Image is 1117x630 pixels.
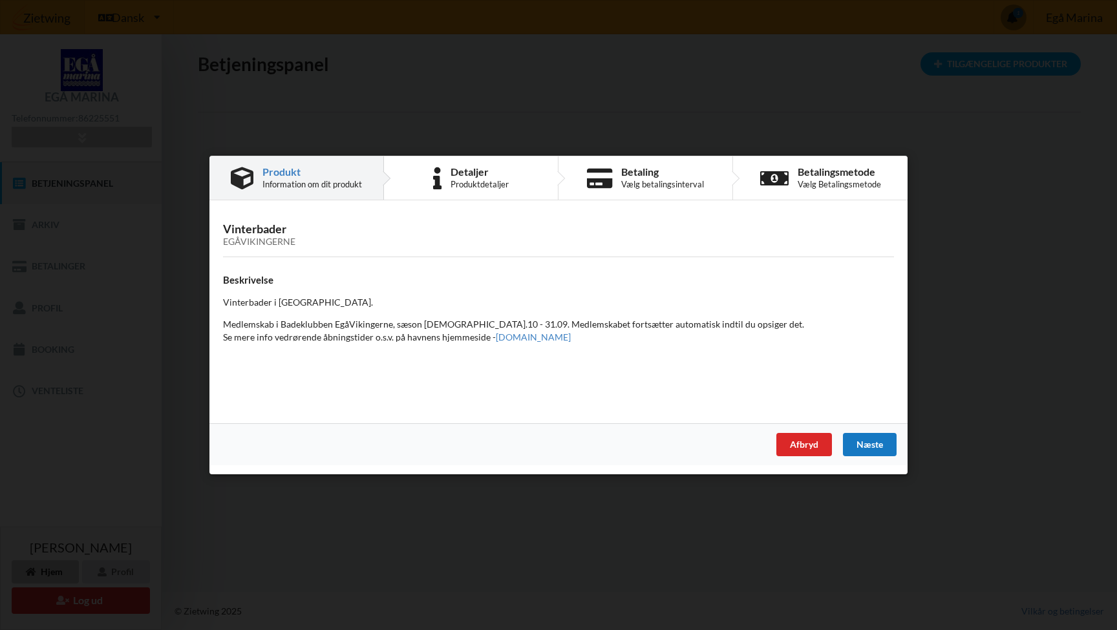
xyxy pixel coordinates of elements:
h4: Beskrivelse [223,275,894,287]
div: Detaljer [451,167,509,177]
div: Vælg betalingsinterval [621,179,704,189]
div: Betalingsmetode [798,167,881,177]
div: Betaling [621,167,704,177]
div: Information om dit produkt [262,179,362,189]
p: Vinterbader i [GEOGRAPHIC_DATA]. [223,296,894,309]
div: Produktdetaljer [451,179,509,189]
div: Produkt [262,167,362,177]
p: Medlemskab i Badeklubben EgåVikingerne, sæson [DEMOGRAPHIC_DATA].10 - 31.09. Medlemskabet fortsæt... [223,318,894,344]
div: Vælg Betalingsmetode [798,179,881,189]
a: [DOMAIN_NAME] [496,331,571,342]
div: Næste [843,433,897,456]
div: Egåvikingerne [223,236,894,247]
div: Afbryd [776,433,832,456]
h3: Vinterbader [223,222,894,247]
